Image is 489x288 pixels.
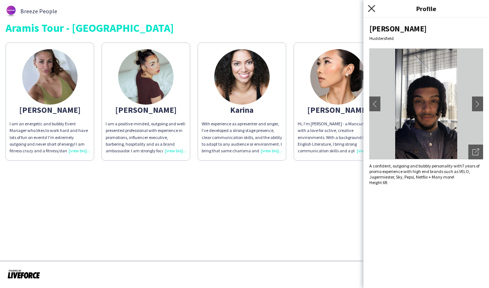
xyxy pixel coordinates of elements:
[10,121,90,167] span: I am an energetic and bubbly Event Manager who likes to work hard and have lots of fun on events!...
[214,49,270,105] img: thumb-67fcf98445f5b.jpeg
[6,22,483,33] div: Aramis Tour - [GEOGRAPHIC_DATA]
[298,106,378,113] div: [PERSON_NAME]
[20,8,57,14] span: Breeze People
[369,48,483,159] img: Crew avatar or photo
[6,6,17,17] img: thumb-62876bd588459.png
[22,49,78,105] img: thumb-67c58e3461a46.jpeg
[106,121,186,207] span: I am a positive-minded, outgoing and well-presented professional with experience in promotions, i...
[298,121,378,154] div: Hi, I’m [PERSON_NAME] - a Mancunian with a love for active, creative environments. With a backgro...
[10,106,90,113] div: [PERSON_NAME]
[363,4,489,13] h3: Profile
[369,24,483,34] div: [PERSON_NAME]
[106,106,186,113] div: [PERSON_NAME]
[369,35,483,41] div: Huddersfield
[369,163,479,180] span: 7 years of promo experience with high end brands such as VELO, Jagermiester, Sky, Pepsi, Netflix ...
[369,180,387,185] span: Height 6ft
[202,121,282,154] p: With experience as a , I’ve developed a strong stage presence, clear communication skills, and th...
[118,49,174,105] img: thumb-00c43d59-ae49-4a37-a9fc-a54a951d01a4.jpg
[369,163,462,169] span: A confident, outgoing and bubbly personality with
[310,49,366,105] img: thumb-1e8f8ffe-706e-45fb-a756-3edc51d27156.jpg
[468,145,483,159] div: Open photos pop-in
[7,269,40,279] img: Powered by Liveforce
[240,121,278,126] span: presenter and singer
[202,106,282,113] div: Karina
